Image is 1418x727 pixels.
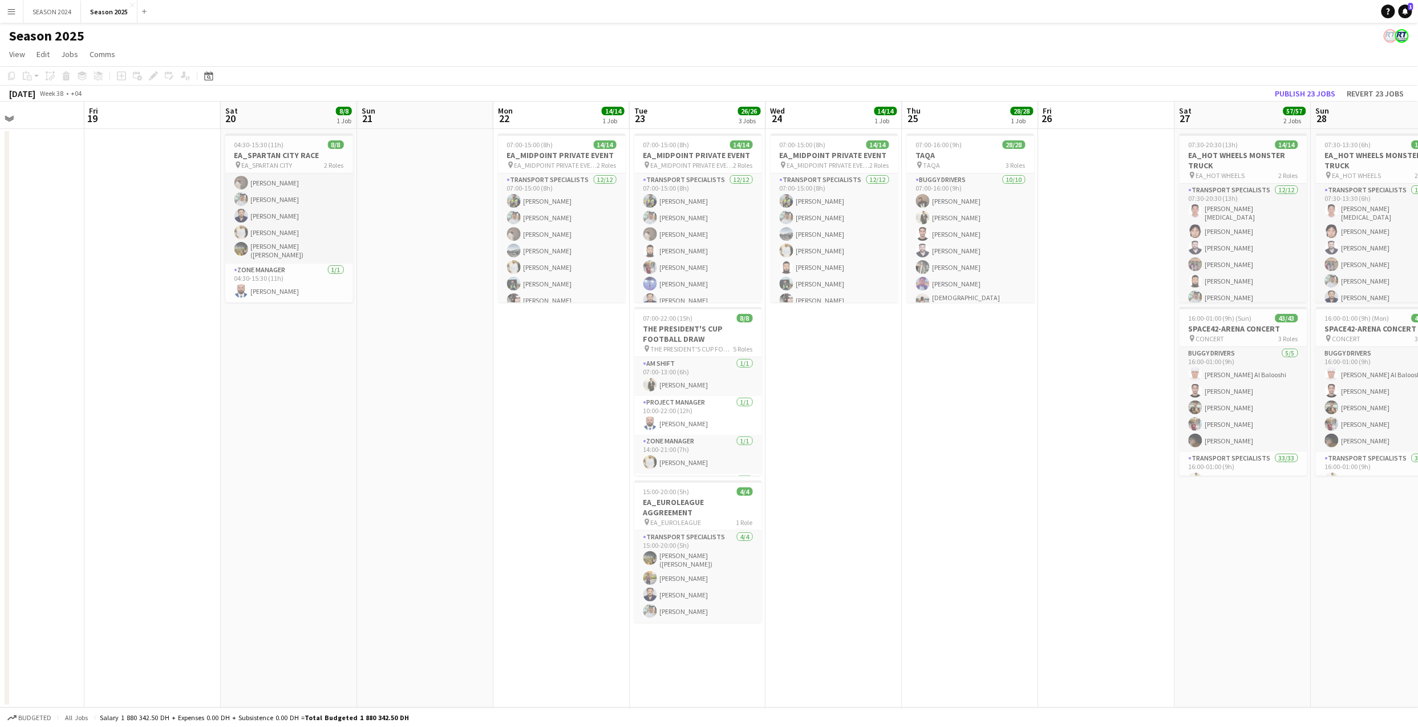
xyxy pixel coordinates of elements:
[32,47,54,62] a: Edit
[63,713,90,722] span: All jobs
[1399,5,1412,18] a: 1
[1384,29,1397,43] app-user-avatar: ROAD TRANSIT
[1343,86,1409,101] button: Revert 23 jobs
[61,49,78,59] span: Jobs
[1395,29,1409,43] app-user-avatar: ROAD TRANSIT
[71,89,82,98] div: +04
[1408,3,1413,10] span: 1
[85,47,120,62] a: Comms
[305,713,409,722] span: Total Budgeted 1 880 342.50 DH
[9,88,35,99] div: [DATE]
[18,714,51,722] span: Budgeted
[9,27,84,45] h1: Season 2025
[6,712,53,724] button: Budgeted
[38,89,66,98] span: Week 38
[9,49,25,59] span: View
[37,49,50,59] span: Edit
[23,1,81,23] button: SEASON 2024
[1271,86,1340,101] button: Publish 23 jobs
[5,47,30,62] a: View
[100,713,409,722] div: Salary 1 880 342.50 DH + Expenses 0.00 DH + Subsistence 0.00 DH =
[90,49,115,59] span: Comms
[56,47,83,62] a: Jobs
[81,1,137,23] button: Season 2025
